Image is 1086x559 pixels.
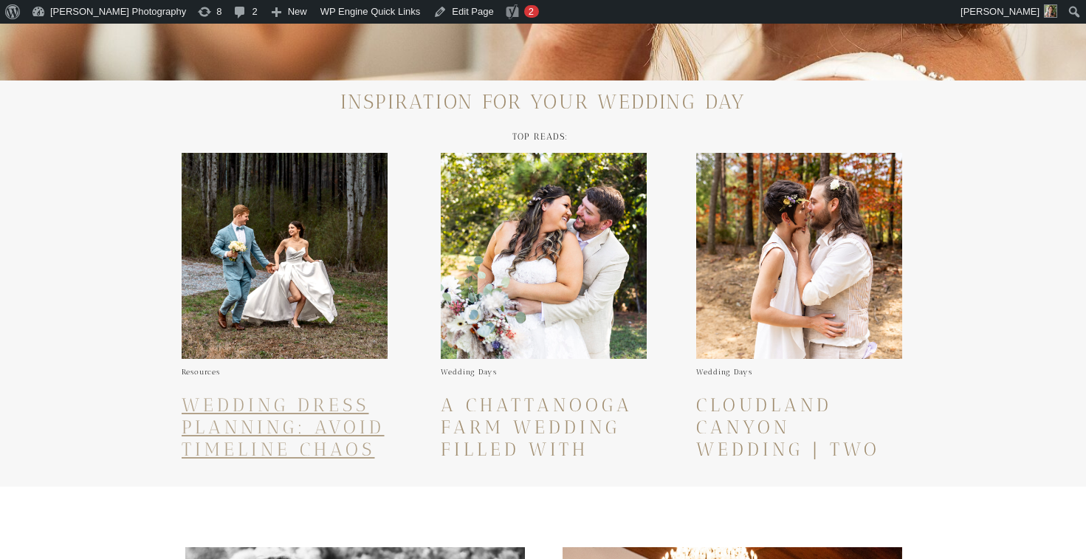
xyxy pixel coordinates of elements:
[441,394,633,527] a: A Chattanooga Farm Wedding Filled with Laughter, Alpacas, and Intimate Vows
[182,394,385,527] a: Wedding Dress Planning: Avoid Timeline Chaos & Make Your Dress Work for You
[960,6,1039,17] span: [PERSON_NAME]
[696,153,902,359] img: The couple shares a tender kiss in the woods, framed by red and orange fall leaves, capturing the...
[321,92,766,117] h2: inspiration for your wedding day
[441,153,647,359] img: The bride leans back into the groom’s arms, both of them grinning as they share a quiet moment su...
[696,368,752,377] a: Wedding Days
[529,6,534,17] span: 2
[441,368,497,377] a: Wedding Days
[460,132,621,146] h2: TOP READS:
[696,394,886,527] a: Cloudland Canyon Wedding | Two Adventurers Celebration in Nature
[182,153,388,359] img: Bride lifting her dress while walking with the groom through a wooded path, showcasing comfort an...
[182,368,220,377] a: Resources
